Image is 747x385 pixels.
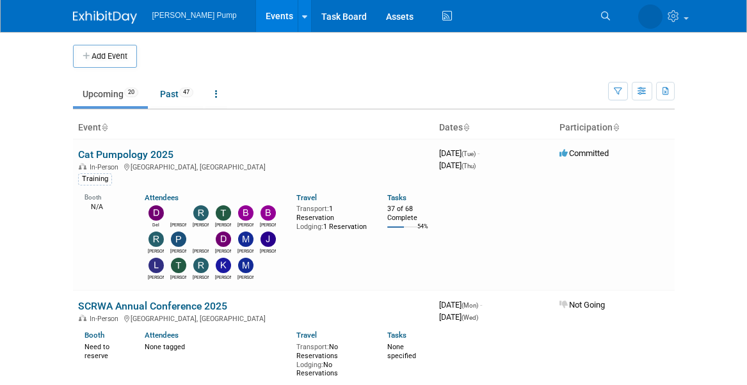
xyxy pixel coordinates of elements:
img: Ryan McHugh [193,232,209,247]
div: David Perry [215,247,231,255]
div: Bobby Zitzka [237,221,253,228]
span: - [480,300,482,310]
div: Richard Pendley [193,273,209,281]
div: Brian Peek [260,221,276,228]
span: (Wed) [462,314,478,321]
img: Mike Walters [238,258,253,273]
span: [DATE] [439,148,479,158]
a: Past47 [150,82,203,106]
div: Booth [84,189,126,201]
th: Event [73,117,434,139]
img: David Perry [216,232,231,247]
a: Travel [296,193,317,202]
div: Jake Sowders [260,247,276,255]
span: [PERSON_NAME] Pump [152,11,237,20]
span: In-Person [90,163,122,171]
a: Attendees [145,193,179,202]
span: 47 [179,88,193,97]
img: Bobby Zitzka [238,205,253,221]
div: 37 of 68 Complete [387,205,429,222]
td: 54% [417,223,428,240]
div: N/A [84,201,126,212]
span: Transport: [296,343,329,351]
a: Tasks [387,193,406,202]
span: (Thu) [462,162,476,169]
span: Lodging: [296,223,323,231]
img: Jake Sowders [261,232,276,247]
img: Martin Strong [238,232,253,247]
span: [DATE] [439,312,478,322]
div: No Reservations No Reservations [296,340,368,378]
div: Need to reserve [84,340,126,360]
span: Committed [559,148,609,158]
a: Upcoming20 [73,82,148,106]
span: [DATE] [439,161,476,170]
a: SCRWA Annual Conference 2025 [78,300,227,312]
img: Tony Lewis [171,258,186,273]
div: Amanda Smith [170,221,186,228]
img: Teri Beth Perkins [216,205,231,221]
div: Ryan McHugh [193,247,209,255]
span: (Tue) [462,150,476,157]
span: Not Going [559,300,605,310]
a: Booth [84,331,104,340]
img: Lee Feeser [149,258,164,273]
div: Robert Lega [193,221,209,228]
div: 1 Reservation 1 Reservation [296,202,368,231]
img: In-Person Event [79,315,86,321]
span: Transport: [296,205,329,213]
div: Tony Lewis [170,273,186,281]
img: ExhibitDay [73,11,137,24]
div: None tagged [145,340,287,352]
a: Sort by Event Name [101,122,108,132]
img: Amanda Smith [171,205,186,221]
div: Mike Walters [237,273,253,281]
span: [DATE] [439,300,482,310]
img: Ryan Intriago [149,232,164,247]
div: Martin Strong [237,247,253,255]
span: (Mon) [462,302,478,309]
a: Travel [296,331,317,340]
div: Teri Beth Perkins [215,221,231,228]
th: Dates [434,117,554,139]
th: Participation [554,117,675,139]
span: - [478,148,479,158]
img: Del Ritz [149,205,164,221]
span: In-Person [90,315,122,323]
div: Kim M [215,273,231,281]
a: Sort by Start Date [463,122,469,132]
span: 20 [124,88,138,97]
div: Training [78,173,112,185]
img: Robert Lega [193,205,209,221]
a: Attendees [145,331,179,340]
a: Sort by Participation Type [613,122,619,132]
img: In-Person Event [79,163,86,169]
div: [GEOGRAPHIC_DATA], [GEOGRAPHIC_DATA] [78,161,429,171]
a: Cat Pumpology 2025 [78,148,173,161]
div: Lee Feeser [148,273,164,281]
img: Amanda Smith [638,4,663,29]
a: Tasks [387,331,406,340]
img: Kim M [216,258,231,273]
div: Ryan Intriago [148,247,164,255]
img: Patrick Champagne [171,232,186,247]
img: Brian Peek [261,205,276,221]
button: Add Event [73,45,137,68]
div: Patrick Champagne [170,247,186,255]
span: None specified [387,343,416,360]
span: Lodging: [296,361,323,369]
div: [GEOGRAPHIC_DATA], [GEOGRAPHIC_DATA] [78,313,429,323]
img: Richard Pendley [193,258,209,273]
div: Del Ritz [148,221,164,228]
